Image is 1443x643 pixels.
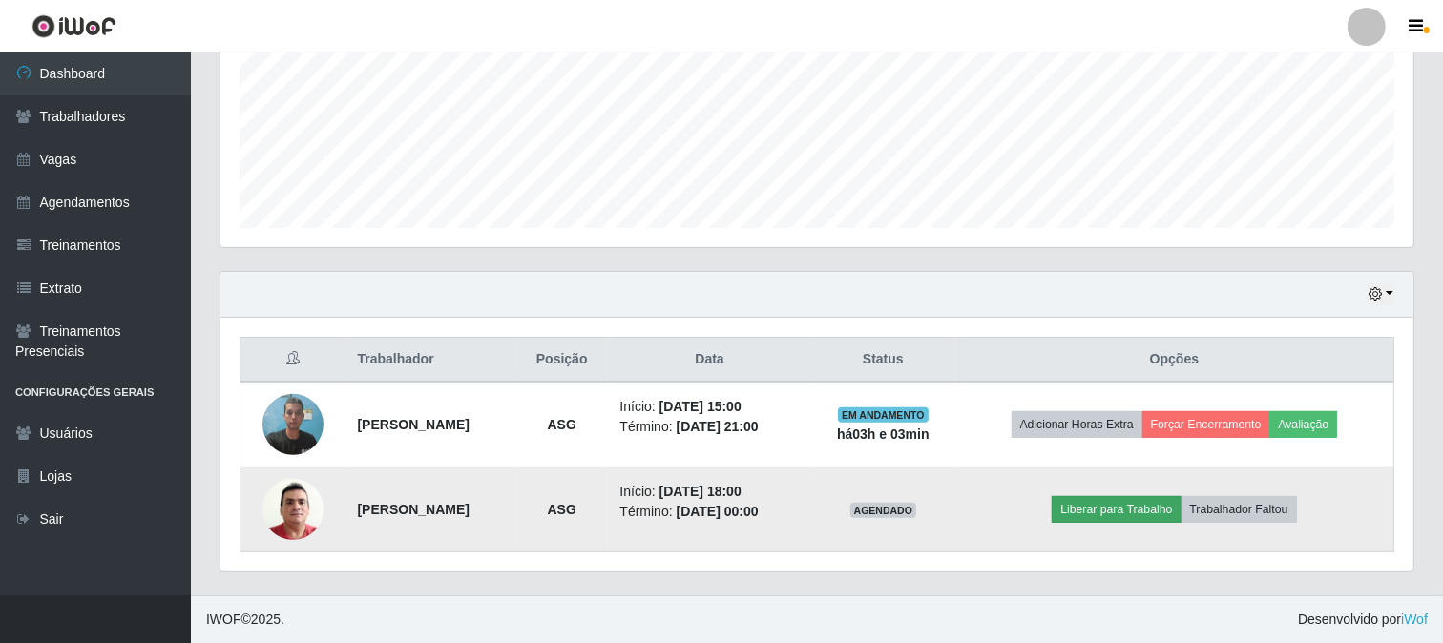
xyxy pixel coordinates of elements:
[358,417,470,432] strong: [PERSON_NAME]
[358,502,470,517] strong: [PERSON_NAME]
[837,426,930,442] strong: há 03 h e 03 min
[619,502,799,522] li: Término:
[1012,411,1142,438] button: Adicionar Horas Extra
[1298,610,1428,630] span: Desenvolvido por
[1269,411,1337,438] button: Avaliação
[838,407,929,423] span: EM ANDAMENTO
[619,482,799,502] li: Início:
[515,338,608,383] th: Posição
[955,338,1394,383] th: Opções
[548,502,576,517] strong: ASG
[1052,496,1181,523] button: Liberar para Trabalho
[619,417,799,437] li: Término:
[1401,612,1428,627] a: iWof
[811,338,955,383] th: Status
[677,419,759,434] time: [DATE] 21:00
[206,612,241,627] span: IWOF
[659,399,742,414] time: [DATE] 15:00
[262,384,324,465] img: 1754604170144.jpeg
[1142,411,1270,438] button: Forçar Encerramento
[677,504,759,519] time: [DATE] 00:00
[850,503,917,518] span: AGENDADO
[206,610,284,630] span: © 2025 .
[262,468,324,550] img: 1717722421644.jpeg
[548,417,576,432] strong: ASG
[659,484,742,499] time: [DATE] 18:00
[1182,496,1297,523] button: Trabalhador Faltou
[31,14,116,38] img: CoreUI Logo
[346,338,515,383] th: Trabalhador
[608,338,810,383] th: Data
[619,397,799,417] li: Início:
